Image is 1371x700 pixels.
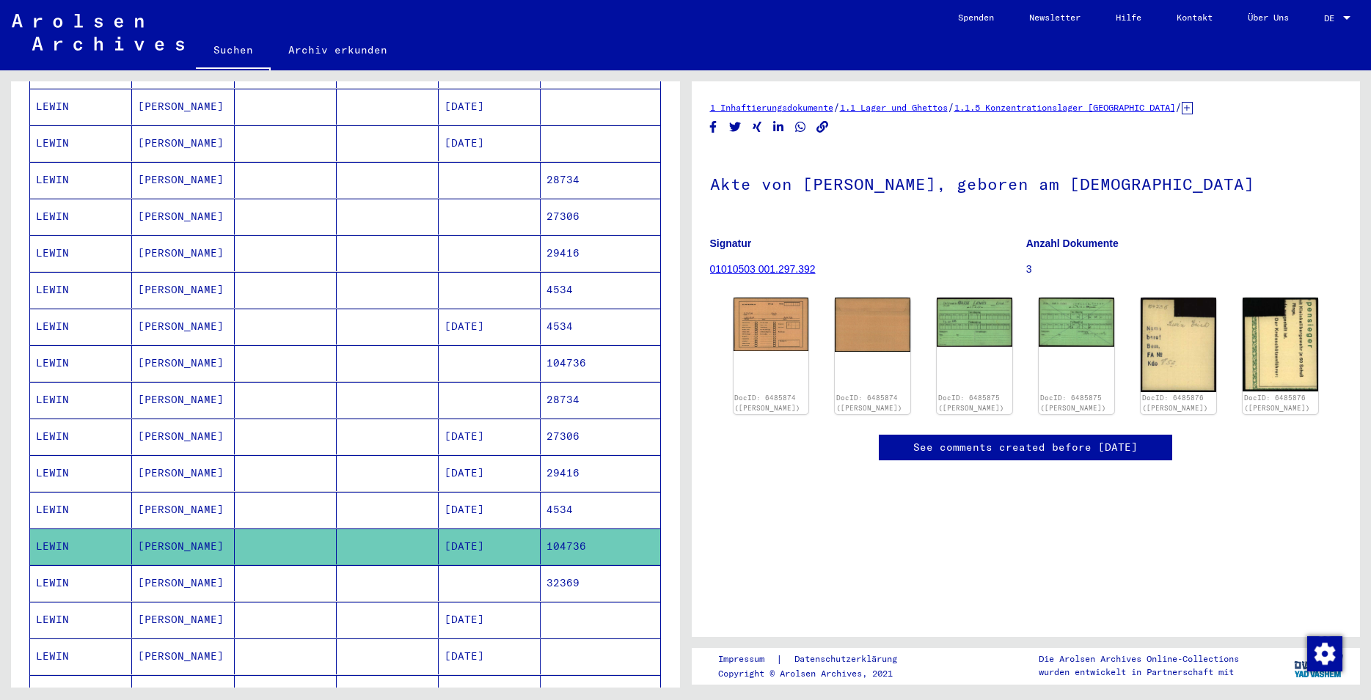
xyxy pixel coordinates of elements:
[710,150,1342,215] h1: Akte von [PERSON_NAME], geboren am [DEMOGRAPHIC_DATA]
[1244,394,1310,412] a: DocID: 6485876 ([PERSON_NAME])
[1307,636,1342,671] img: Zustimmung ändern
[710,237,752,249] b: Signatur
[937,298,1012,346] img: 001.jpg
[132,528,234,564] mat-cell: [PERSON_NAME]
[1243,298,1318,391] img: 002.jpg
[30,455,132,491] mat-cell: LEWIN
[1291,647,1346,684] img: yv_logo.png
[132,602,234,638] mat-cell: [PERSON_NAME]
[771,118,786,136] button: Share on LinkedIn
[439,602,541,638] mat-cell: [DATE]
[439,125,541,161] mat-cell: [DATE]
[783,652,915,667] a: Datenschutzerklärung
[132,345,234,381] mat-cell: [PERSON_NAME]
[1040,394,1106,412] a: DocID: 6485875 ([PERSON_NAME])
[541,528,659,564] mat-cell: 104736
[132,309,234,345] mat-cell: [PERSON_NAME]
[30,272,132,308] mat-cell: LEWIN
[1142,394,1208,412] a: DocID: 6485876 ([PERSON_NAME])
[271,32,405,67] a: Archiv erkunden
[541,455,659,491] mat-cell: 29416
[1026,262,1342,277] p: 3
[1039,298,1114,346] img: 002.jpg
[815,118,830,136] button: Copy link
[734,298,809,351] img: 001.jpg
[30,492,132,528] mat-cell: LEWIN
[1039,652,1239,666] p: Die Arolsen Archives Online-Collections
[1141,298,1216,392] img: 001.jpg
[835,298,910,352] img: 002.jpg
[913,440,1138,455] a: See comments created before [DATE]
[132,272,234,308] mat-cell: [PERSON_NAME]
[541,345,659,381] mat-cell: 104736
[710,263,816,275] a: 01010503 001.297.392
[30,382,132,418] mat-cell: LEWIN
[30,309,132,345] mat-cell: LEWIN
[132,455,234,491] mat-cell: [PERSON_NAME]
[1306,635,1342,671] div: Zustimmung ändern
[132,125,234,161] mat-cell: [PERSON_NAME]
[30,528,132,564] mat-cell: LEWIN
[132,162,234,198] mat-cell: [PERSON_NAME]
[706,118,721,136] button: Share on Facebook
[836,394,902,412] a: DocID: 6485874 ([PERSON_NAME])
[132,492,234,528] mat-cell: [PERSON_NAME]
[541,272,659,308] mat-cell: 4534
[541,565,659,601] mat-cell: 32369
[710,102,833,113] a: 1 Inhaftierungsdokumente
[439,419,541,454] mat-cell: [DATE]
[750,118,765,136] button: Share on Xing
[132,382,234,418] mat-cell: [PERSON_NAME]
[132,638,234,674] mat-cell: [PERSON_NAME]
[132,89,234,125] mat-cell: [PERSON_NAME]
[718,667,915,680] p: Copyright © Arolsen Archives, 2021
[840,102,948,113] a: 1.1 Lager und Ghettos
[30,345,132,381] mat-cell: LEWIN
[30,602,132,638] mat-cell: LEWIN
[718,652,776,667] a: Impressum
[439,89,541,125] mat-cell: [DATE]
[793,118,808,136] button: Share on WhatsApp
[439,638,541,674] mat-cell: [DATE]
[954,102,1175,113] a: 1.1.5 Konzentrationslager [GEOGRAPHIC_DATA]
[132,419,234,454] mat-cell: [PERSON_NAME]
[541,235,659,271] mat-cell: 29416
[1324,13,1340,23] span: DE
[30,638,132,674] mat-cell: LEWIN
[734,394,800,412] a: DocID: 6485874 ([PERSON_NAME])
[132,199,234,235] mat-cell: [PERSON_NAME]
[196,32,271,70] a: Suchen
[728,118,743,136] button: Share on Twitter
[541,492,659,528] mat-cell: 4534
[132,235,234,271] mat-cell: [PERSON_NAME]
[30,565,132,601] mat-cell: LEWIN
[439,455,541,491] mat-cell: [DATE]
[439,492,541,528] mat-cell: [DATE]
[938,394,1004,412] a: DocID: 6485875 ([PERSON_NAME])
[541,419,659,454] mat-cell: 27306
[30,199,132,235] mat-cell: LEWIN
[132,565,234,601] mat-cell: [PERSON_NAME]
[541,309,659,345] mat-cell: 4534
[12,14,184,51] img: Arolsen_neg.svg
[30,125,132,161] mat-cell: LEWIN
[948,100,954,114] span: /
[1175,100,1182,114] span: /
[439,528,541,564] mat-cell: [DATE]
[30,235,132,271] mat-cell: LEWIN
[541,199,659,235] mat-cell: 27306
[30,162,132,198] mat-cell: LEWIN
[1026,237,1119,249] b: Anzahl Dokumente
[718,652,915,667] div: |
[30,419,132,454] mat-cell: LEWIN
[541,162,659,198] mat-cell: 28734
[1039,666,1239,679] p: wurden entwickelt in Partnerschaft mit
[30,89,132,125] mat-cell: LEWIN
[439,309,541,345] mat-cell: [DATE]
[541,382,659,418] mat-cell: 28734
[833,100,840,114] span: /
